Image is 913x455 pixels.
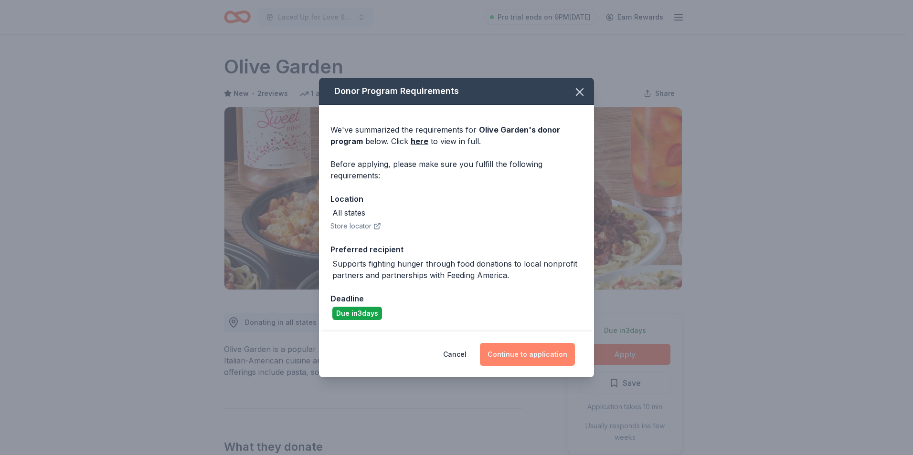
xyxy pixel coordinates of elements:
[332,258,583,281] div: Supports fighting hunger through food donations to local nonprofit partners and partnerships with...
[330,220,381,232] button: Store locator
[330,124,583,147] div: We've summarized the requirements for below. Click to view in full.
[332,207,365,218] div: All states
[330,292,583,305] div: Deadline
[330,193,583,205] div: Location
[319,78,594,105] div: Donor Program Requirements
[332,307,382,320] div: Due in 3 days
[330,158,583,181] div: Before applying, please make sure you fulfill the following requirements:
[330,243,583,256] div: Preferred recipient
[411,135,428,147] a: here
[443,343,467,366] button: Cancel
[480,343,575,366] button: Continue to application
